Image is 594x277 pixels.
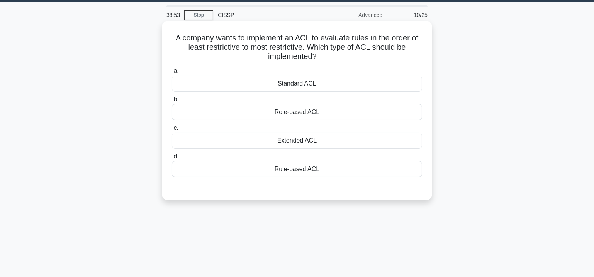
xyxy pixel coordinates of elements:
span: a. [173,67,178,74]
h5: A company wants to implement an ACL to evaluate rules in the order of least restrictive to most r... [171,33,423,62]
span: d. [173,153,178,159]
div: Standard ACL [172,76,422,92]
div: Role-based ACL [172,104,422,120]
div: Rule-based ACL [172,161,422,177]
span: c. [173,124,178,131]
div: 38:53 [162,7,184,23]
div: CISSP [213,7,319,23]
div: Extended ACL [172,133,422,149]
span: b. [173,96,178,102]
div: 10/25 [387,7,432,23]
div: Advanced [319,7,387,23]
a: Stop [184,10,213,20]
